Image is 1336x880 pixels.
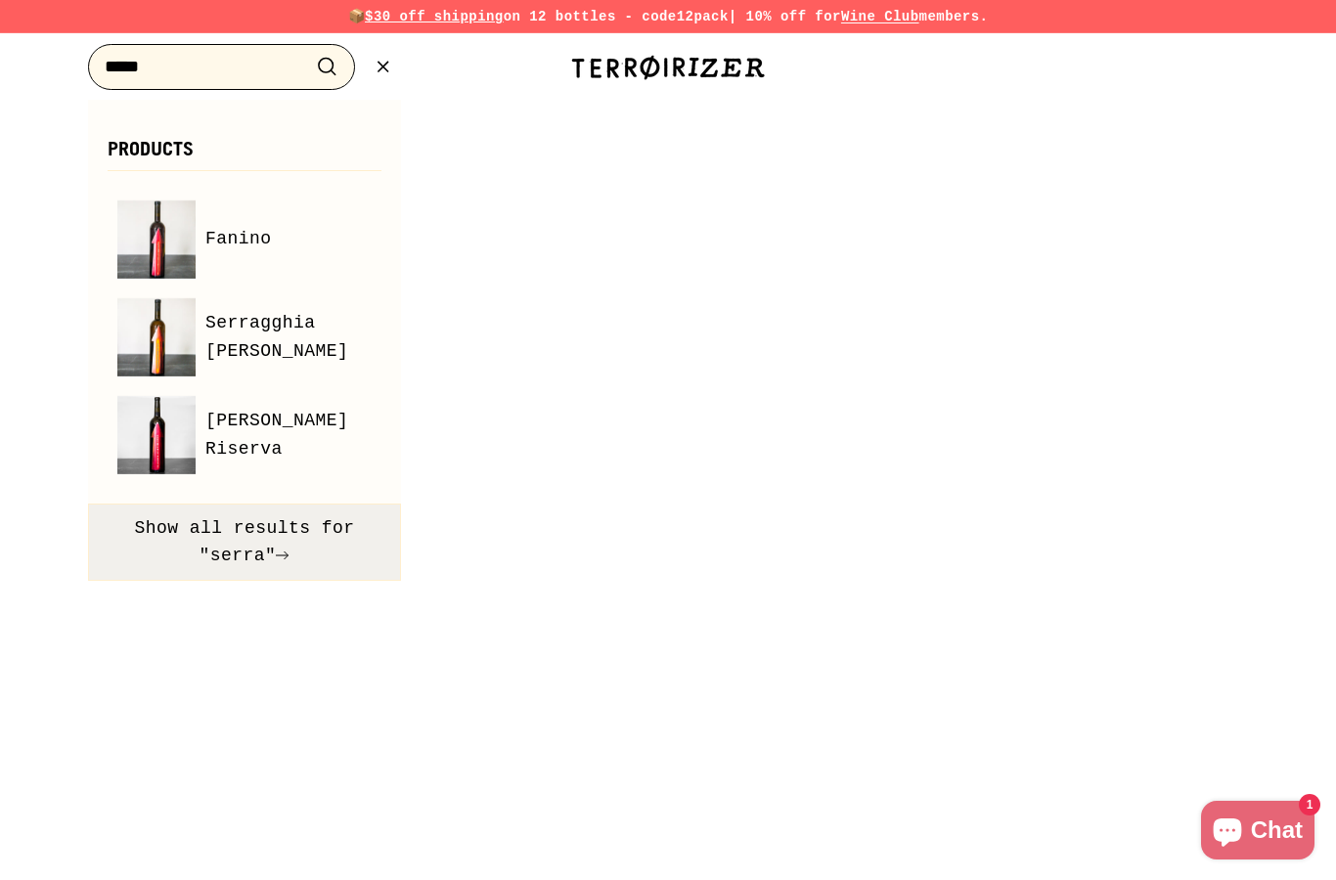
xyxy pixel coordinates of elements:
[117,396,372,474] a: Giotto Riserva [PERSON_NAME] Riserva
[117,200,372,279] a: Fanino Fanino
[39,6,1297,27] p: 📦 on 12 bottles - code | 10% off for members.
[88,504,401,582] button: Show all results for "serra"
[365,9,504,24] span: $30 off shipping
[117,298,196,376] img: Serragghia Bianco
[205,225,272,253] span: Fanino
[841,9,919,24] a: Wine Club
[205,407,372,463] span: [PERSON_NAME] Riserva
[1195,801,1320,864] inbox-online-store-chat: Shopify online store chat
[117,298,372,376] a: Serragghia Bianco Serragghia [PERSON_NAME]
[117,396,196,474] img: Giotto Riserva
[117,200,196,279] img: Fanino
[205,309,372,366] span: Serragghia [PERSON_NAME]
[108,139,381,171] h3: Products
[677,9,729,24] strong: 12pack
